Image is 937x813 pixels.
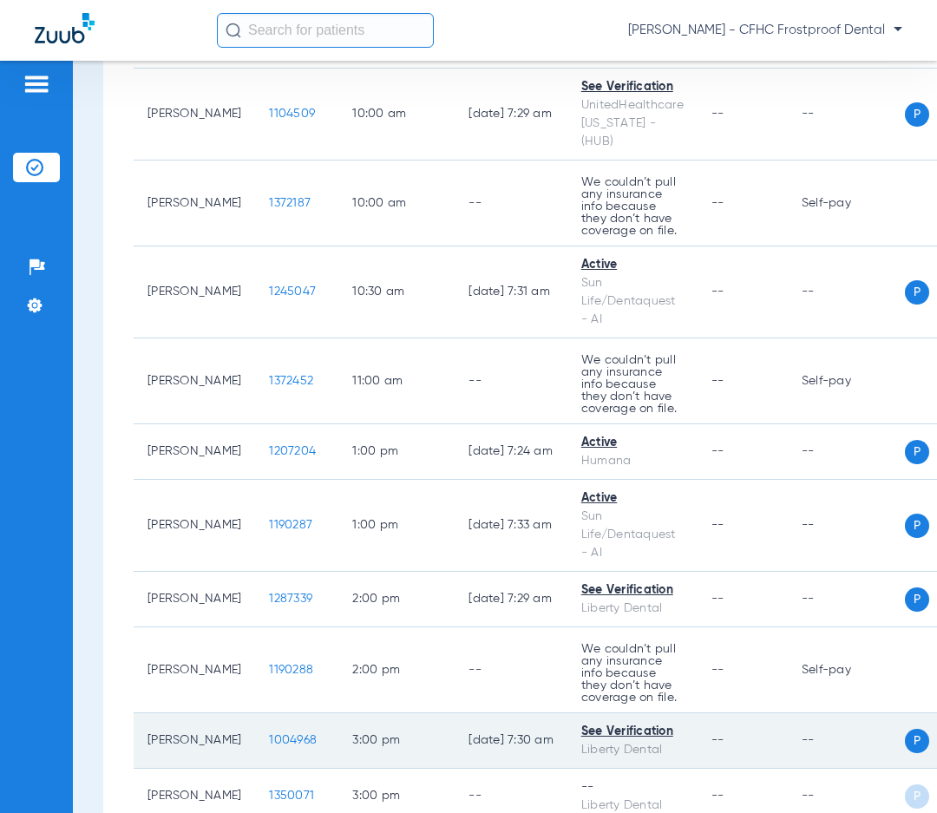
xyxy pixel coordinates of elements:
[134,713,255,769] td: [PERSON_NAME]
[455,572,567,627] td: [DATE] 7:29 AM
[788,246,905,338] td: --
[905,514,929,538] span: P
[269,285,316,298] span: 1245047
[455,246,567,338] td: [DATE] 7:31 AM
[338,69,455,161] td: 10:00 AM
[269,108,315,120] span: 1104509
[455,69,567,161] td: [DATE] 7:29 AM
[581,741,684,759] div: Liberty Dental
[581,434,684,452] div: Active
[788,161,905,246] td: Self-pay
[134,161,255,246] td: [PERSON_NAME]
[905,587,929,612] span: P
[455,713,567,769] td: [DATE] 7:30 AM
[581,354,684,415] p: We couldn’t pull any insurance info because they don’t have coverage on file.
[711,664,724,676] span: --
[581,256,684,274] div: Active
[338,246,455,338] td: 10:30 AM
[711,375,724,387] span: --
[134,338,255,424] td: [PERSON_NAME]
[581,643,684,704] p: We couldn’t pull any insurance info because they don’t have coverage on file.
[455,424,567,480] td: [DATE] 7:24 AM
[269,664,313,676] span: 1190288
[338,161,455,246] td: 10:00 AM
[711,519,724,531] span: --
[628,22,902,39] span: [PERSON_NAME] - CFHC Frostproof Dental
[581,176,684,237] p: We couldn’t pull any insurance info because they don’t have coverage on file.
[905,102,929,127] span: P
[581,274,684,329] div: Sun Life/Dentaquest - AI
[269,197,311,209] span: 1372187
[338,627,455,713] td: 2:00 PM
[455,480,567,572] td: [DATE] 7:33 AM
[581,778,684,797] div: --
[711,445,724,457] span: --
[134,246,255,338] td: [PERSON_NAME]
[788,69,905,161] td: --
[23,74,50,95] img: hamburger-icon
[711,197,724,209] span: --
[226,23,241,38] img: Search Icon
[711,790,724,802] span: --
[581,581,684,600] div: See Verification
[269,593,312,605] span: 1287339
[217,13,434,48] input: Search for patients
[581,600,684,618] div: Liberty Dental
[711,108,724,120] span: --
[581,78,684,96] div: See Verification
[338,338,455,424] td: 11:00 AM
[338,572,455,627] td: 2:00 PM
[581,96,684,151] div: UnitedHealthcare [US_STATE] - (HUB)
[338,480,455,572] td: 1:00 PM
[788,480,905,572] td: --
[711,734,724,746] span: --
[338,713,455,769] td: 3:00 PM
[711,593,724,605] span: --
[35,13,95,43] img: Zuub Logo
[269,375,313,387] span: 1372452
[269,445,316,457] span: 1207204
[134,424,255,480] td: [PERSON_NAME]
[905,440,929,464] span: P
[581,489,684,508] div: Active
[134,480,255,572] td: [PERSON_NAME]
[134,572,255,627] td: [PERSON_NAME]
[455,338,567,424] td: --
[134,69,255,161] td: [PERSON_NAME]
[455,627,567,713] td: --
[788,572,905,627] td: --
[581,452,684,470] div: Humana
[850,730,937,813] iframe: Chat Widget
[134,627,255,713] td: [PERSON_NAME]
[788,338,905,424] td: Self-pay
[788,713,905,769] td: --
[581,723,684,741] div: See Verification
[338,424,455,480] td: 1:00 PM
[269,790,314,802] span: 1350071
[269,519,312,531] span: 1190287
[788,424,905,480] td: --
[905,280,929,305] span: P
[269,734,317,746] span: 1004968
[455,161,567,246] td: --
[788,627,905,713] td: Self-pay
[581,508,684,562] div: Sun Life/Dentaquest - AI
[905,729,929,753] span: P
[711,285,724,298] span: --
